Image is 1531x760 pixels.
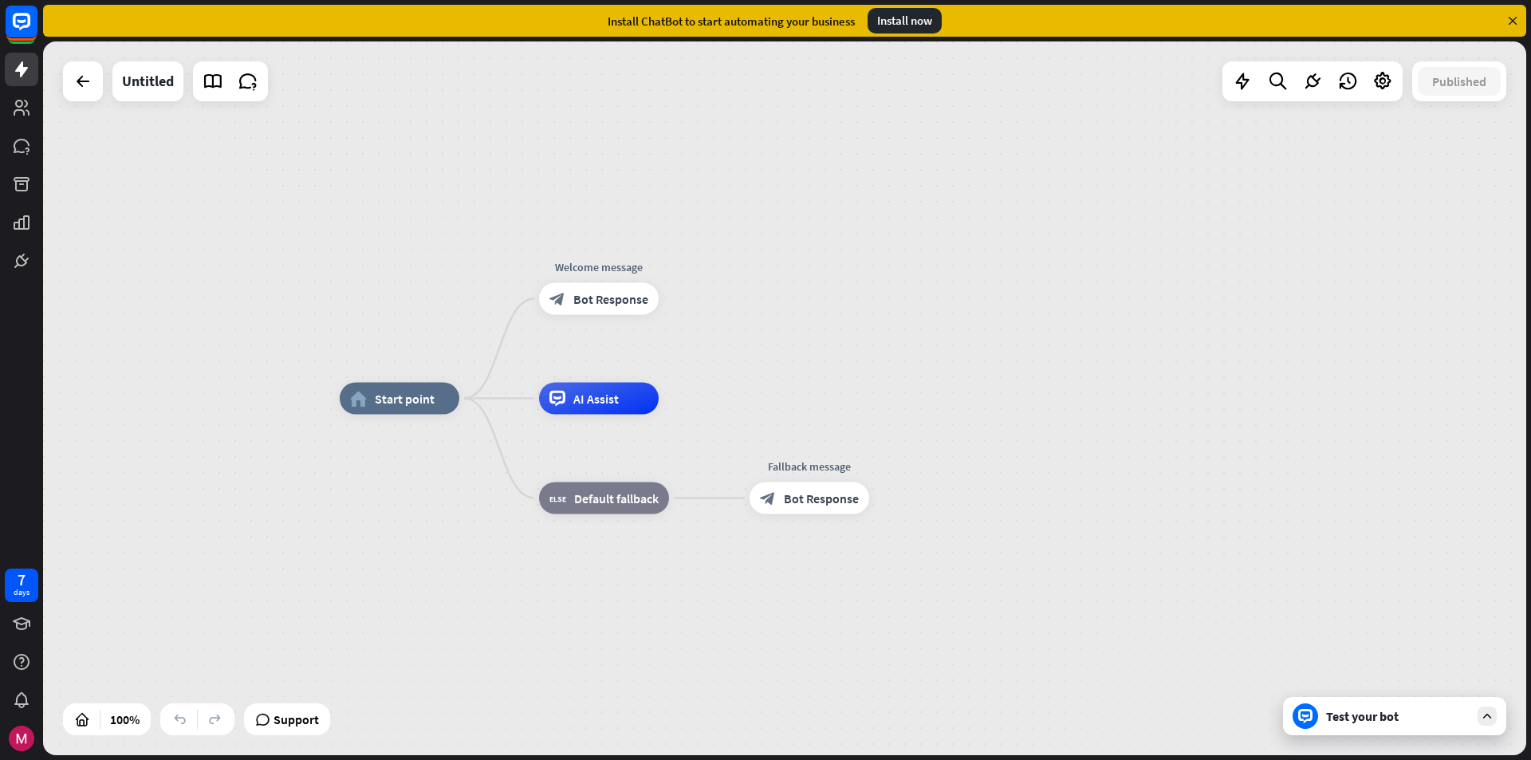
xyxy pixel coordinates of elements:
[784,490,859,506] span: Bot Response
[574,490,659,506] span: Default fallback
[274,707,319,732] span: Support
[549,291,565,307] i: block_bot_response
[14,587,30,598] div: days
[375,391,435,407] span: Start point
[1326,708,1470,724] div: Test your bot
[122,61,174,101] div: Untitled
[760,490,776,506] i: block_bot_response
[573,291,648,307] span: Bot Response
[5,569,38,602] a: 7 days
[13,6,61,54] button: Open LiveChat chat widget
[18,573,26,587] div: 7
[527,259,671,275] div: Welcome message
[608,14,855,29] div: Install ChatBot to start automating your business
[1418,67,1501,96] button: Published
[105,707,144,732] div: 100%
[573,391,619,407] span: AI Assist
[549,490,566,506] i: block_fallback
[868,8,942,33] div: Install now
[350,391,367,407] i: home_2
[738,459,881,475] div: Fallback message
